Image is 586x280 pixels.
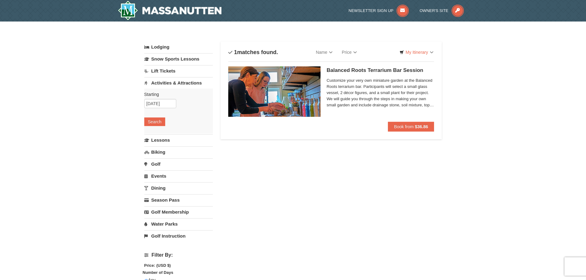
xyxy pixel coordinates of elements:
a: Season Pass [144,194,213,206]
a: Newsletter Sign Up [349,8,409,13]
a: Biking [144,146,213,158]
a: Dining [144,182,213,194]
a: Lodging [144,41,213,53]
strong: Price: (USD $) [144,263,171,268]
strong: Number of Days [143,270,173,275]
a: Events [144,170,213,182]
h4: Filter By: [144,252,213,258]
a: Golf Membership [144,206,213,218]
a: Name [311,46,337,58]
a: Golf Instruction [144,230,213,242]
a: Activities & Attractions [144,77,213,89]
label: Starting [144,91,208,97]
a: Snow Sports Lessons [144,53,213,65]
a: Lessons [144,134,213,146]
a: Owner's Site [420,8,464,13]
a: Price [337,46,361,58]
button: Search [144,117,165,126]
strong: $36.86 [415,124,428,129]
button: Book from $36.86 [388,122,434,132]
span: Book from [394,124,414,129]
span: Newsletter Sign Up [349,8,393,13]
a: Lift Tickets [144,65,213,77]
a: My Itinerary [396,48,437,57]
a: Massanutten Resort [118,1,222,20]
span: Owner's Site [420,8,448,13]
img: Massanutten Resort Logo [118,1,222,20]
a: Water Parks [144,218,213,230]
a: Golf [144,158,213,170]
img: 18871151-30-393e4332.jpg [228,66,321,117]
h5: Balanced Roots Terrarium Bar Session [327,67,434,73]
span: Customize your very own miniature garden at the Balanced Roots terrarium bar. Participants will s... [327,77,434,108]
